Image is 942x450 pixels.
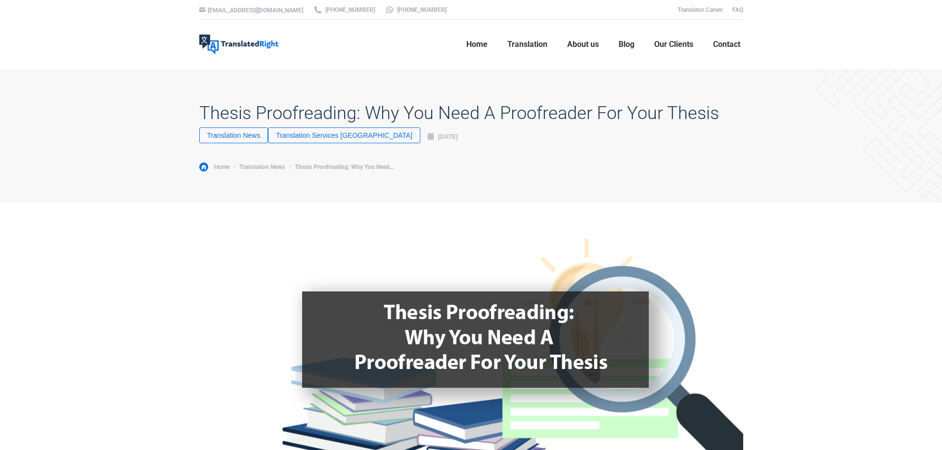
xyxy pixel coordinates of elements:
a: About us [564,29,602,60]
a: Translator Career [677,6,722,13]
a: Translation News [239,164,285,170]
a: [DATE] [428,131,458,143]
a: Home [463,29,491,60]
span: Home [214,164,229,170]
a: Home [199,163,229,171]
a: Translation News [199,127,269,143]
a: Blog [616,29,637,60]
a: Contact [710,29,743,60]
time: [DATE] [438,133,458,140]
span: Our Clients [654,40,693,49]
a: Our Clients [651,29,696,60]
a: FAQ [732,6,743,13]
a: [PHONE_NUMBER] [385,5,447,14]
span: Thesis Proofreading: Why You Need… [295,164,394,170]
span: Blog [619,40,634,49]
img: Translated Right [199,35,278,54]
span: Translation [507,40,547,49]
a: [EMAIL_ADDRESS][DOMAIN_NAME] [208,7,303,14]
a: [PHONE_NUMBER] [313,5,375,14]
a: Translation [504,29,550,60]
span: About us [567,40,599,49]
span: Home [466,40,488,49]
span: Categories: , [199,130,425,144]
h1: Thesis Proofreading: Why You Need A Proofreader For Your Thesis [199,103,719,123]
span: Contact [713,40,740,49]
a: Translation Services [GEOGRAPHIC_DATA] [268,127,420,143]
